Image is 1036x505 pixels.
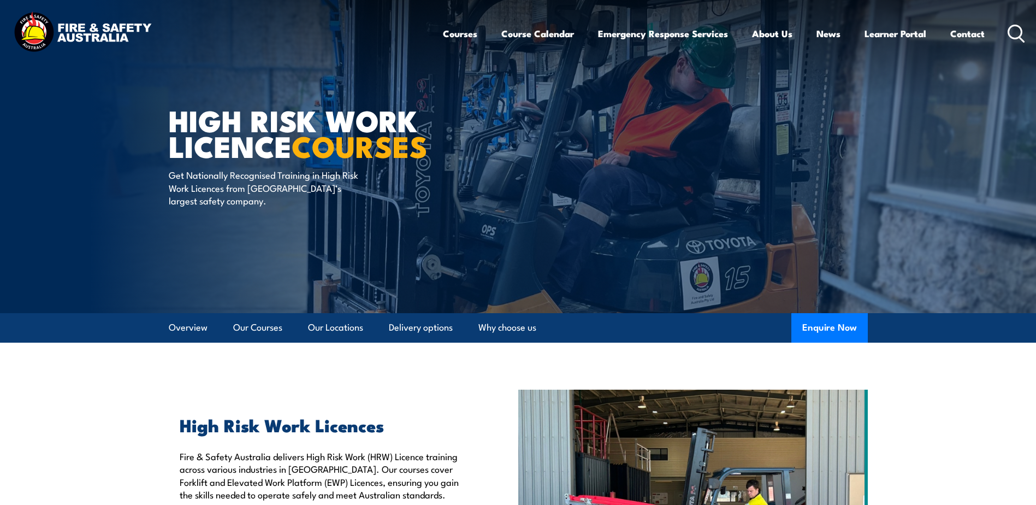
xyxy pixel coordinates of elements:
[169,313,208,342] a: Overview
[443,19,477,48] a: Courses
[752,19,792,48] a: About Us
[865,19,926,48] a: Learner Portal
[791,313,868,343] button: Enquire Now
[950,19,985,48] a: Contact
[598,19,728,48] a: Emergency Response Services
[169,107,439,158] h1: High Risk Work Licence
[169,168,368,207] p: Get Nationally Recognised Training in High Risk Work Licences from [GEOGRAPHIC_DATA]’s largest sa...
[816,19,840,48] a: News
[292,122,428,168] strong: COURSES
[180,417,468,432] h2: High Risk Work Licences
[180,450,468,501] p: Fire & Safety Australia delivers High Risk Work (HRW) Licence training across various industries ...
[233,313,282,342] a: Our Courses
[478,313,536,342] a: Why choose us
[308,313,363,342] a: Our Locations
[501,19,574,48] a: Course Calendar
[389,313,453,342] a: Delivery options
